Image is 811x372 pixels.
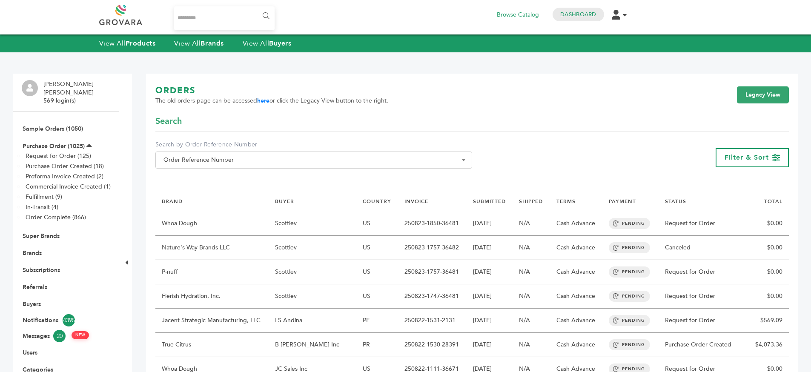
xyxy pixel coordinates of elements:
[659,260,745,284] td: Request for Order
[174,6,275,30] input: Search...
[659,284,745,309] td: Request for Order
[72,331,89,339] span: NEW
[269,284,356,309] td: Scottlev
[26,193,62,201] a: Fulfillment (9)
[659,236,745,260] td: Canceled
[126,39,155,48] strong: Products
[257,97,269,105] a: here
[513,236,550,260] td: N/A
[550,236,602,260] td: Cash Advance
[550,284,602,309] td: Cash Advance
[26,213,86,221] a: Order Complete (866)
[269,212,356,236] td: Scottlev
[737,86,789,103] a: Legacy View
[43,80,117,105] li: [PERSON_NAME] [PERSON_NAME] - 569 login(s)
[22,80,38,96] img: profile.png
[404,198,428,205] a: INVOICE
[467,260,513,284] td: [DATE]
[467,236,513,260] td: [DATE]
[550,260,602,284] td: Cash Advance
[155,85,388,97] h1: ORDERS
[659,212,745,236] td: Request for Order
[609,266,650,278] span: PENDING
[269,39,291,48] strong: Buyers
[467,309,513,333] td: [DATE]
[467,212,513,236] td: [DATE]
[725,153,769,162] span: Filter & Sort
[609,339,650,350] span: PENDING
[155,333,269,357] td: True Citrus
[363,198,391,205] a: COUNTRY
[155,97,388,105] span: The old orders page can be accessed or click the Legacy View button to the right.
[356,284,398,309] td: US
[556,198,576,205] a: TERMS
[26,183,111,191] a: Commercial Invoice Created (1)
[155,115,182,127] span: Search
[356,236,398,260] td: US
[23,330,109,342] a: Messages20 NEW
[398,284,467,309] td: 250823-1747-36481
[23,232,60,240] a: Super Brands
[162,198,183,205] a: BRAND
[243,39,292,48] a: View AllBuyers
[356,260,398,284] td: US
[745,333,789,357] td: $4,073.36
[745,260,789,284] td: $0.00
[398,212,467,236] td: 250823-1850-36481
[745,284,789,309] td: $0.00
[609,198,636,205] a: PAYMENT
[745,212,789,236] td: $0.00
[550,333,602,357] td: Cash Advance
[550,309,602,333] td: Cash Advance
[745,309,789,333] td: $569.09
[609,242,650,253] span: PENDING
[659,333,745,357] td: Purchase Order Created
[745,236,789,260] td: $0.00
[174,39,224,48] a: View AllBrands
[155,212,269,236] td: Whoa Dough
[26,162,104,170] a: Purchase Order Created (18)
[269,309,356,333] td: LS Andina
[398,236,467,260] td: 250823-1757-36482
[497,10,539,20] a: Browse Catalog
[609,315,650,326] span: PENDING
[550,212,602,236] td: Cash Advance
[269,333,356,357] td: B [PERSON_NAME] Inc
[53,330,66,342] span: 20
[26,203,58,211] a: In-Transit (4)
[155,309,269,333] td: Jacent Strategic Manufacturing, LLC
[23,249,42,257] a: Brands
[356,212,398,236] td: US
[467,284,513,309] td: [DATE]
[519,198,543,205] a: SHIPPED
[99,39,156,48] a: View AllProducts
[764,198,782,205] a: TOTAL
[23,349,37,357] a: Users
[23,283,47,291] a: Referrals
[609,218,650,229] span: PENDING
[560,11,596,18] a: Dashboard
[513,260,550,284] td: N/A
[23,266,60,274] a: Subscriptions
[467,333,513,357] td: [DATE]
[155,260,269,284] td: P-nuff
[63,314,75,326] span: 4395
[665,198,686,205] a: STATUS
[155,236,269,260] td: Nature's Way Brands LLC
[23,314,109,326] a: Notifications4395
[398,260,467,284] td: 250823-1757-36481
[26,152,91,160] a: Request for Order (125)
[513,309,550,333] td: N/A
[356,333,398,357] td: PR
[275,198,294,205] a: BUYER
[23,142,85,150] a: Purchase Order (1025)
[23,300,41,308] a: Buyers
[513,284,550,309] td: N/A
[269,236,356,260] td: Scottlev
[398,309,467,333] td: 250822-1531-2131
[513,333,550,357] td: N/A
[473,198,506,205] a: SUBMITTED
[201,39,224,48] strong: Brands
[160,154,467,166] span: Order Reference Number
[269,260,356,284] td: Scottlev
